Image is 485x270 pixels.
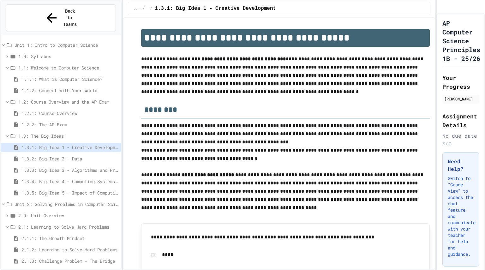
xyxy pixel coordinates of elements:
span: Unit 1: Intro to Computer Science [15,42,118,48]
span: 1.2.2: The AP Exam [21,121,118,128]
span: 1.2.1: Course Overview [21,110,118,117]
span: 1.3.1: Big Idea 1 - Creative Development [21,144,118,151]
span: 1.3.1: Big Idea 1 - Creative Development [155,5,276,12]
span: Back to Teams [63,8,78,28]
span: 1.1.1: What is Computer Science? [21,76,118,82]
span: / [143,6,145,11]
span: 1.3.3: Big Idea 3 - Algorithms and Programming [21,167,118,173]
span: 1.3.5: Big Idea 5 - Impact of Computing [21,189,118,196]
h2: Your Progress [442,73,479,91]
button: Back to Teams [6,4,116,31]
span: 1.3.4: Big Idea 4 - Computing Systems and Networks [21,178,118,185]
span: 1.0: Syllabus [18,53,118,60]
span: 2.1.3: Challenge Problem - The Bridge [21,258,118,264]
span: 2.0: Unit Overview [18,212,118,219]
span: 1.3.2: Big Idea 2 - Data [21,155,118,162]
span: ... [133,6,140,11]
h2: Assignment Details [442,112,479,129]
span: 2.1.2: Learning to Solve Hard Problems [21,246,118,253]
div: No due date set [442,132,479,147]
span: Unit 2: Solving Problems in Computer Science [15,201,118,207]
span: 2.1.1: The Growth Mindset [21,235,118,242]
span: 1.3: The Big Ideas [18,133,118,139]
p: Switch to "Grade View" to access the chat feature and communicate with your teacher for help and ... [448,175,474,257]
span: 1.1: Welcome to Computer Science [18,64,118,71]
h3: Need Help? [448,158,474,173]
h1: AP Computer Science Principles 1B - 25/26 [442,19,480,63]
span: 1.2: Course Overview and the AP Exam [18,99,118,105]
span: 2.1: Learning to Solve Hard Problems [18,224,118,230]
div: [PERSON_NAME] [444,96,477,102]
span: 1.1.2: Connect with Your World [21,87,118,94]
span: / [150,6,152,11]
